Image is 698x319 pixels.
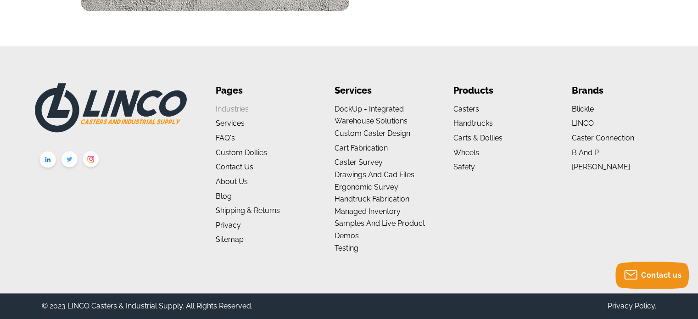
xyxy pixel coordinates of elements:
[572,83,663,98] li: Brands
[80,149,102,172] img: instagram.png
[335,244,358,252] a: Testing
[335,170,414,179] a: Drawings and Cad Files
[42,300,252,313] div: © 2023 LINCO Casters & Industrial Supply. All Rights Reserved.
[608,302,656,310] a: Privacy Policy.
[335,158,383,167] a: Caster Survey
[453,134,503,142] a: Carts & Dollies
[335,183,398,191] a: Ergonomic Survey
[335,83,426,98] li: Services
[453,148,479,157] a: Wheels
[335,144,388,152] a: Cart Fabrication
[335,105,408,126] a: DockUp - Integrated Warehouse Solutions
[216,177,248,186] a: About us
[615,262,689,289] button: Contact us
[37,149,59,172] img: linkedin.png
[572,105,594,113] a: Blickle
[216,192,232,201] a: Blog
[453,83,545,98] li: Products
[216,162,253,171] a: Contact Us
[216,235,244,244] a: Sitemap
[216,148,267,157] a: Custom Dollies
[59,149,80,172] img: twitter.png
[216,206,280,215] a: Shipping & Returns
[453,105,479,113] a: Casters
[216,105,249,113] a: Industries
[216,83,307,98] li: Pages
[216,134,235,142] a: FAQ's
[35,83,187,132] img: LINCO CASTERS & INDUSTRIAL SUPPLY
[641,271,681,280] span: Contact us
[216,221,241,229] a: Privacy
[335,207,401,216] a: Managed Inventory
[335,195,409,203] a: Handtruck Fabrication
[335,219,425,240] a: Samples and Live Product Demos
[453,119,493,128] a: Handtrucks
[216,119,245,128] a: Services
[453,162,475,171] a: Safety
[572,162,630,171] a: [PERSON_NAME]
[572,119,594,128] a: LINCO
[572,148,599,157] a: B and P
[572,134,634,142] a: Caster Connection
[335,129,410,138] a: Custom Caster Design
